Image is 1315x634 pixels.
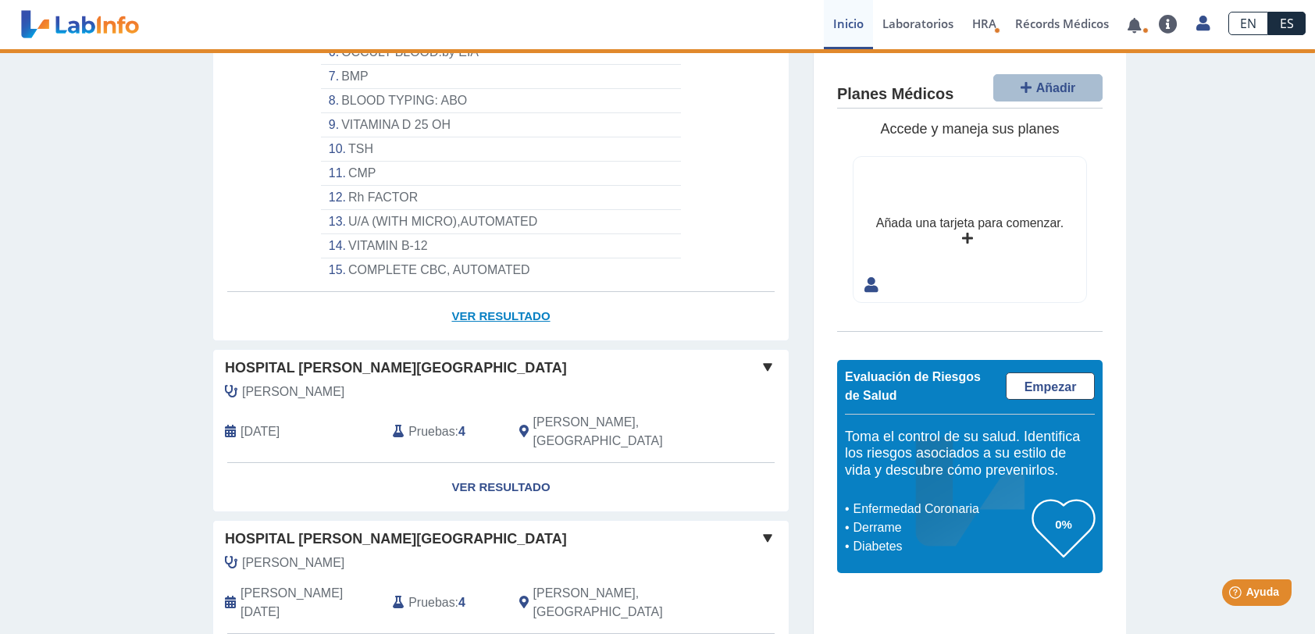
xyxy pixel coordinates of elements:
span: 2025-03-21 [241,422,280,441]
li: U/A (WITH MICRO),AUTOMATED [321,210,681,234]
h4: Planes Médicos [837,85,953,104]
iframe: Help widget launcher [1176,573,1298,617]
li: TSH [321,137,681,162]
li: COMPLETE CBC, AUTOMATED [321,258,681,282]
span: HRA [972,16,996,31]
div: : [381,584,507,622]
span: Ponce, PR [533,584,706,622]
span: Ponce, PR [533,413,706,451]
a: Empezar [1006,372,1095,400]
span: Hospital [PERSON_NAME][GEOGRAPHIC_DATA] [225,529,567,550]
li: Derrame [849,518,1032,537]
span: Martinez Quinones, Annette [242,383,344,401]
b: 4 [458,596,465,609]
li: CMP [321,162,681,186]
span: Añadir [1036,81,1076,94]
span: Martinez Quinones, Annette [242,554,344,572]
li: VITAMIN B-12 [321,234,681,258]
span: Accede y maneja sus planes [880,121,1059,137]
b: 4 [458,425,465,438]
li: VITAMINA D 25 OH [321,113,681,137]
li: BMP [321,65,681,89]
span: Empezar [1025,380,1077,394]
li: OCCULT BLOOD:by EIA [321,41,681,65]
li: BLOOD TYPING: ABO [321,89,681,113]
li: Diabetes [849,537,1032,556]
a: Ver Resultado [213,463,789,512]
a: ES [1268,12,1306,35]
div: : [381,413,507,451]
button: Añadir [993,74,1103,102]
a: EN [1228,12,1268,35]
span: 2024-01-26 [241,584,381,622]
a: Ver Resultado [213,292,789,341]
h5: Toma el control de su salud. Identifica los riesgos asociados a su estilo de vida y descubre cómo... [845,429,1095,479]
span: Pruebas [408,593,454,612]
span: Evaluación de Riesgos de Salud [845,370,981,402]
span: Hospital [PERSON_NAME][GEOGRAPHIC_DATA] [225,358,567,379]
span: Pruebas [408,422,454,441]
li: Enfermedad Coronaria [849,500,1032,518]
li: Rh FACTOR [321,186,681,210]
h3: 0% [1032,515,1095,534]
div: Añada una tarjeta para comenzar. [876,214,1064,233]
